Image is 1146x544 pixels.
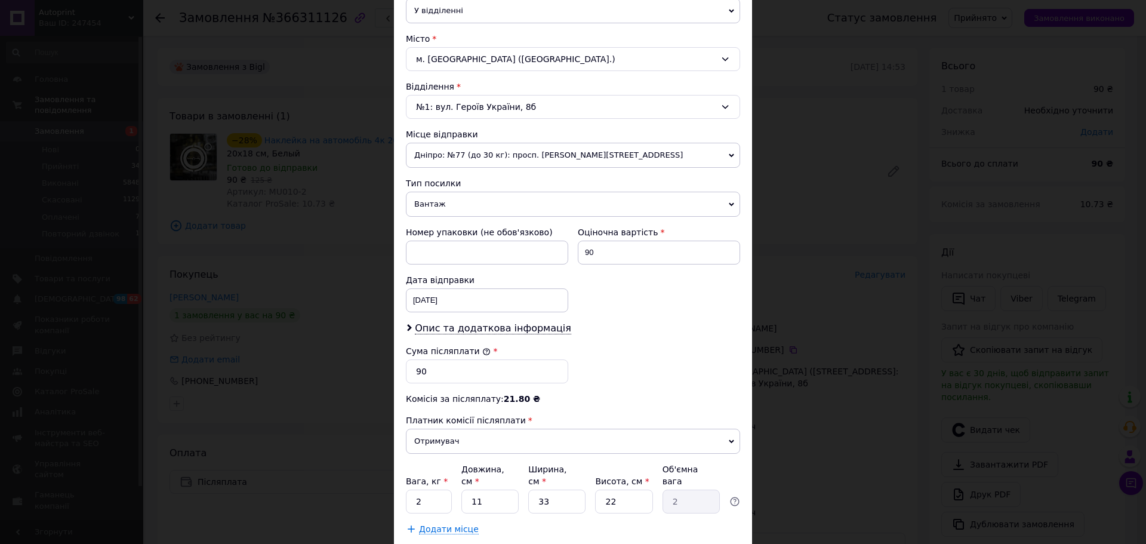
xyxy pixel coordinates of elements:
div: №1: вул. Героїв України, 8б [406,95,740,119]
div: Оціночна вартість [578,226,740,238]
span: Платник комісії післяплати [406,416,526,425]
div: Об'ємна вага [663,463,720,487]
label: Сума післяплати [406,346,491,356]
label: Висота, см [595,477,649,486]
label: Довжина, см [461,465,504,486]
span: Дніпро: №77 (до 30 кг): просп. [PERSON_NAME][STREET_ADDRESS] [406,143,740,168]
span: Тип посилки [406,179,461,188]
div: Відділення [406,81,740,93]
span: Місце відправки [406,130,478,139]
div: Комісія за післяплату: [406,393,740,405]
span: Опис та додаткова інформація [415,322,571,334]
div: м. [GEOGRAPHIC_DATA] ([GEOGRAPHIC_DATA].) [406,47,740,71]
div: Місто [406,33,740,45]
label: Вага, кг [406,477,448,486]
span: 21.80 ₴ [504,394,540,404]
span: Додати місце [419,524,479,534]
span: Вантаж [406,192,740,217]
div: Номер упаковки (не обов'язково) [406,226,568,238]
label: Ширина, см [528,465,566,486]
span: Отримувач [406,429,740,454]
div: Дата відправки [406,274,568,286]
